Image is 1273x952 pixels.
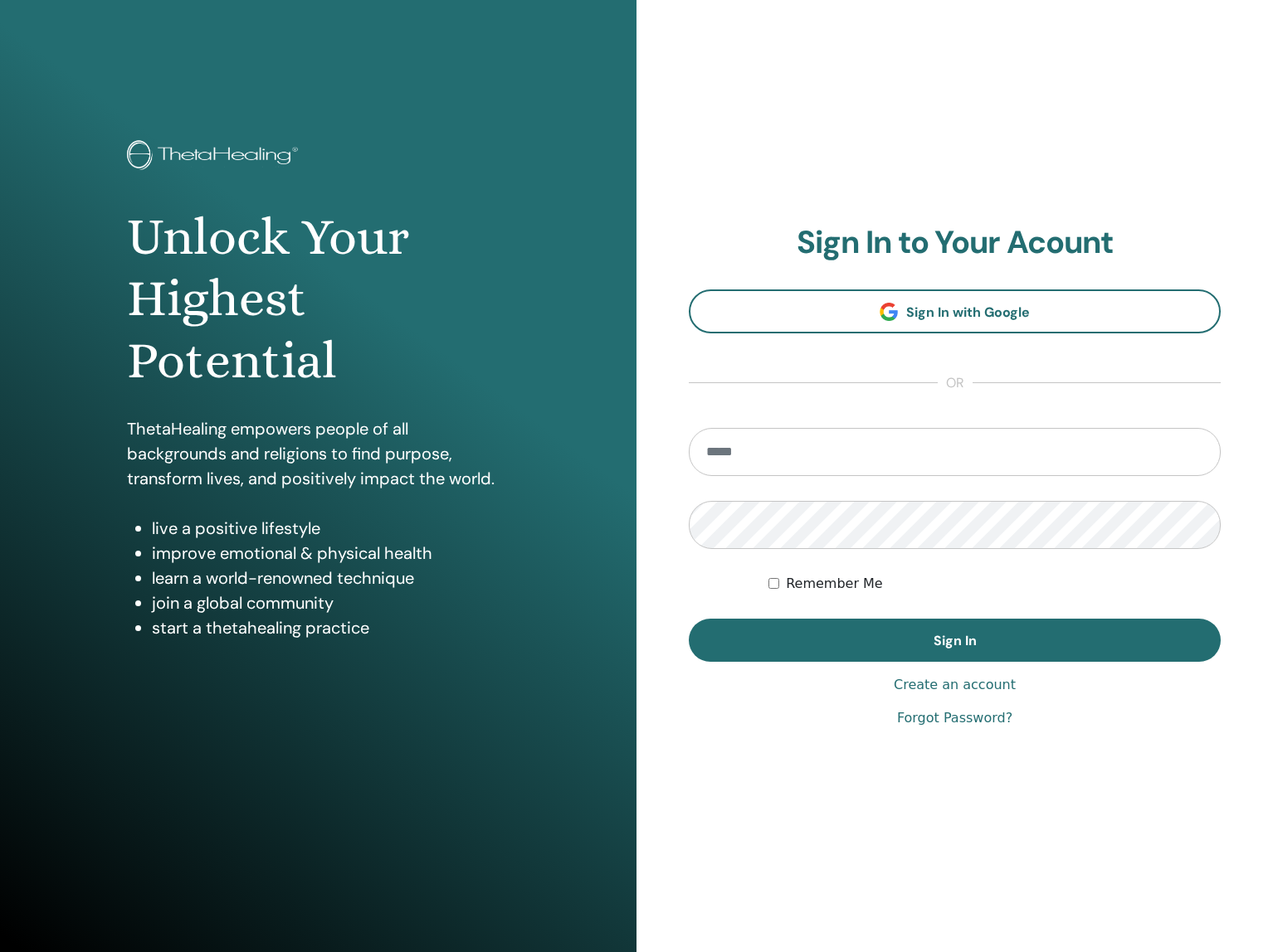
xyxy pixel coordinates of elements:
[152,541,510,566] li: improve emotional & physical health
[152,590,510,615] li: join a global community
[894,675,1016,695] a: Create an account
[934,632,977,649] span: Sign In
[152,566,510,590] li: learn a world-renowned technique
[152,516,510,541] li: live a positive lifestyle
[768,574,1221,594] div: Keep me authenticated indefinitely or until I manually logout
[897,708,1012,728] a: Forgot Password?
[152,615,510,640] li: start a thetahealing practice
[938,373,973,393] span: or
[127,206,510,391] h1: Unlock Your Highest Potential
[127,416,510,491] p: ThetaHealing empowers people of all backgrounds and religions to find purpose, transform lives, a...
[689,289,1221,333] a: Sign In with Google
[786,574,883,594] label: Remember Me
[689,619,1221,662] button: Sign In
[689,224,1221,262] h2: Sign In to Your Acount
[906,304,1030,321] span: Sign In with Google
